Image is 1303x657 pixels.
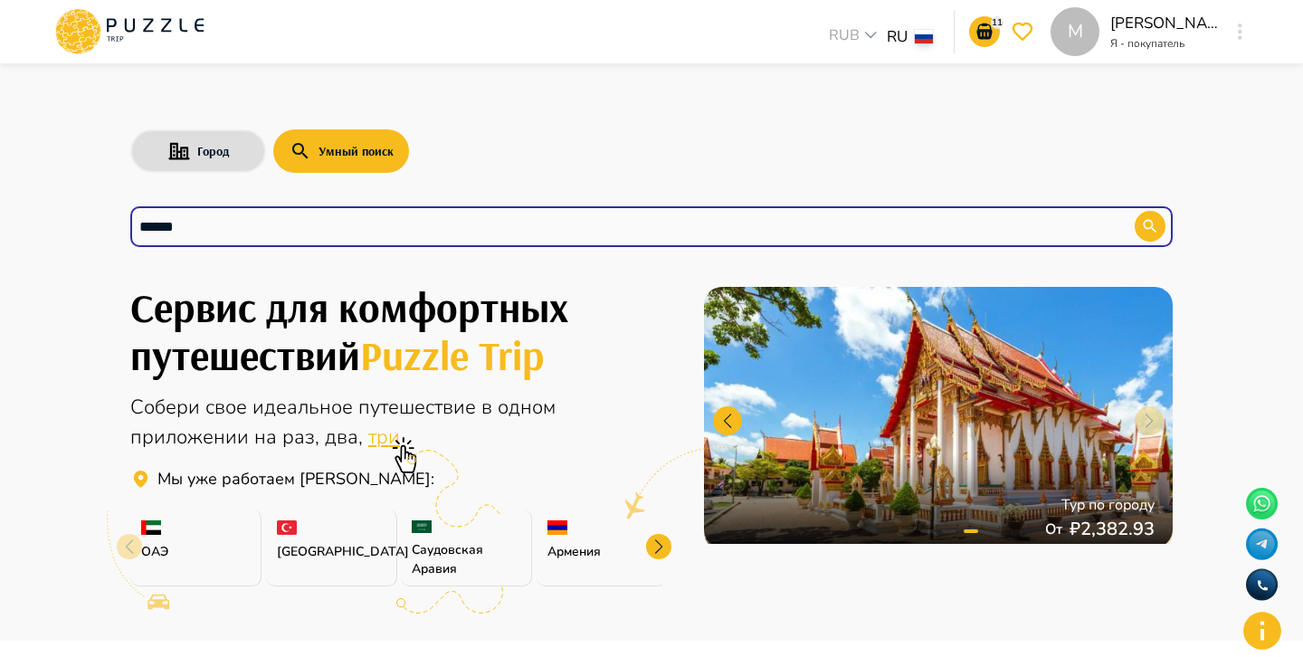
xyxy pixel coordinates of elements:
span: приложении [130,424,254,451]
span: раз, [282,424,325,451]
span: свое [205,394,252,421]
p: Сервис для путешествий Puzzle Trip [157,467,434,491]
p: [PERSON_NAME] [1110,12,1219,35]
div: RUB [823,24,887,51]
button: Умный поиск [273,129,409,173]
h1: Собери свое идеальное путешествие с Puzzle Trip [130,283,662,378]
button: go-to-wishlist-submit-button [1007,16,1038,47]
p: Армения [547,542,656,561]
div: Онлайн агрегатор туристических услуг для путешествий по всему миру. [130,393,662,452]
p: RU [887,25,908,49]
span: одном [498,394,556,421]
span: идеальное [252,394,358,421]
p: 2,382.93 [1080,516,1155,543]
span: путешествие [358,394,481,421]
span: Собери [130,394,205,421]
button: Город [130,129,266,173]
p: Тур по городу [1061,494,1155,516]
span: в [481,394,498,421]
p: Я - покупатель [1110,35,1219,52]
p: ОАЭ [141,542,250,561]
span: два, [325,424,368,451]
span: на [254,424,282,451]
button: go-to-basket-submit-button [969,16,1000,47]
img: lang [915,30,933,43]
span: три [368,424,400,451]
span: Puzzle Trip [360,329,545,380]
p: Саудовская Аравия [412,540,520,578]
p: 11 [991,16,1003,30]
p: [GEOGRAPHIC_DATA] [277,542,385,561]
p: ₽ [1070,516,1080,543]
p: От [1045,519,1070,540]
div: M [1051,7,1099,56]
